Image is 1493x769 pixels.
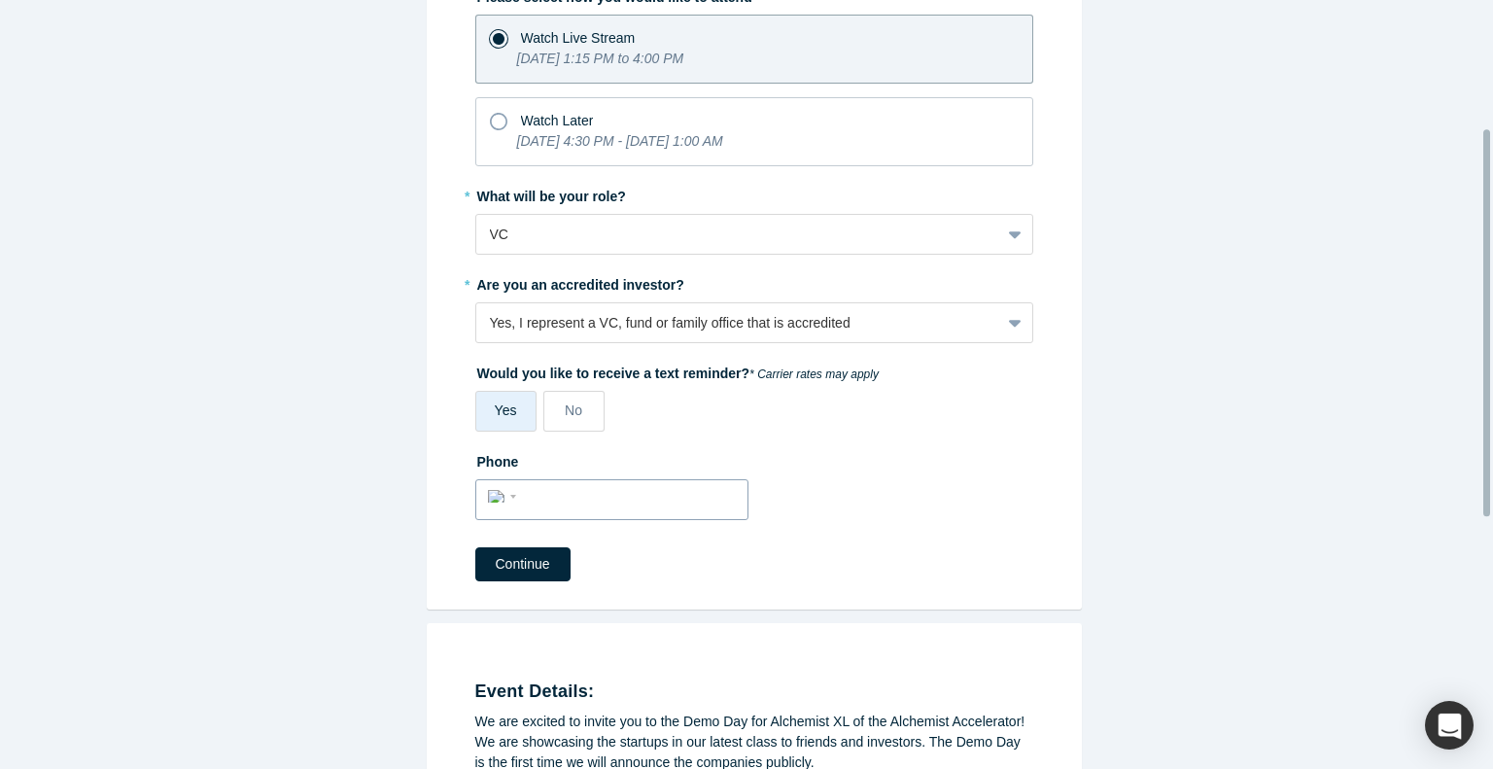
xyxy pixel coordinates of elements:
[517,133,723,149] i: [DATE] 4:30 PM - [DATE] 1:00 AM
[495,402,517,418] span: Yes
[749,367,879,381] em: * Carrier rates may apply
[475,445,1033,472] label: Phone
[565,402,582,418] span: No
[475,712,1033,732] div: We are excited to invite you to the Demo Day for Alchemist XL of the Alchemist Accelerator!
[475,547,571,581] button: Continue
[521,113,594,128] span: Watch Later
[521,30,636,46] span: Watch Live Stream
[475,268,1033,296] label: Are you an accredited investor?
[517,51,684,66] i: [DATE] 1:15 PM to 4:00 PM
[490,313,987,333] div: Yes, I represent a VC, fund or family office that is accredited
[475,180,1033,207] label: What will be your role?
[475,682,595,701] strong: Event Details:
[475,357,1033,384] label: Would you like to receive a text reminder?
